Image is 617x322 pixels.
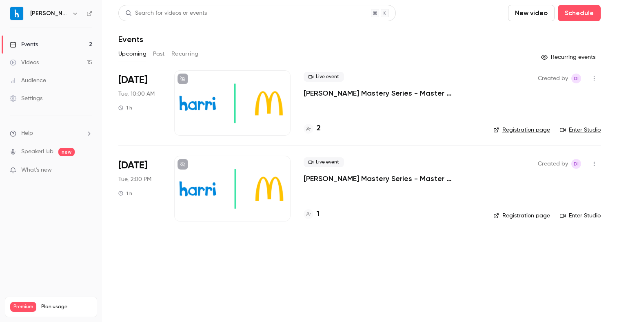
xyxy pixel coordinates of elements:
[304,72,344,82] span: Live event
[118,90,155,98] span: Tue, 10:00 AM
[304,157,344,167] span: Live event
[574,159,579,169] span: DI
[558,5,601,21] button: Schedule
[10,7,23,20] img: Harri
[538,74,568,83] span: Created by
[41,304,92,310] span: Plan usage
[304,123,321,134] a: 2
[30,9,69,18] h6: [PERSON_NAME]
[493,212,550,220] a: Registration page
[10,58,39,67] div: Videos
[21,129,33,138] span: Help
[82,167,92,174] iframe: Noticeable Trigger
[571,74,581,83] span: Dennis Ivanov
[304,88,480,98] a: [PERSON_NAME] Mastery Series - Master Timekeeping & Payroll in Harri_September Session 1
[571,159,581,169] span: Dennis Ivanov
[118,74,147,87] span: [DATE]
[21,148,53,156] a: SpeakerHub
[118,70,161,136] div: Sep 23 Tue, 10:00 AM (America/New York)
[118,159,147,172] span: [DATE]
[153,47,165,60] button: Past
[304,209,320,220] a: 1
[317,123,321,134] h4: 2
[493,126,550,134] a: Registration page
[118,156,161,221] div: Sep 23 Tue, 2:00 PM (America/New York)
[10,94,42,103] div: Settings
[58,148,75,156] span: new
[118,175,151,183] span: Tue, 2:00 PM
[574,74,579,83] span: DI
[317,209,320,220] h4: 1
[508,5,555,21] button: New video
[118,190,132,197] div: 1 h
[171,47,199,60] button: Recurring
[10,40,38,49] div: Events
[118,105,132,111] div: 1 h
[10,76,46,85] div: Audience
[118,34,143,44] h1: Events
[560,126,601,134] a: Enter Studio
[10,129,92,138] li: help-dropdown-opener
[21,166,52,174] span: What's new
[118,47,146,60] button: Upcoming
[537,51,601,64] button: Recurring events
[560,212,601,220] a: Enter Studio
[538,159,568,169] span: Created by
[125,9,207,18] div: Search for videos or events
[304,174,480,183] a: [PERSON_NAME] Mastery Series - Master Timekeeping & Payroll in Harri_September Session 2
[10,302,36,312] span: Premium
